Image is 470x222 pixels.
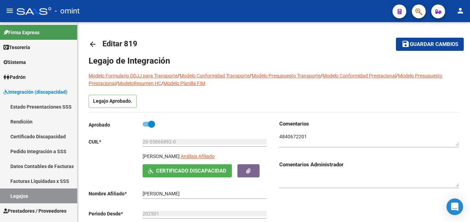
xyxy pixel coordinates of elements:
[3,58,26,66] span: Sistema
[279,120,459,128] h3: Comentarios
[6,7,14,15] mat-icon: menu
[89,138,143,146] p: CUIL
[89,95,137,108] p: Legajo Aprobado.
[163,81,205,86] a: Modelo Planilla FIM
[55,3,80,19] span: - omint
[89,190,143,197] p: Nombre Afiliado
[181,154,215,159] span: Análisis Afiliado
[89,40,97,48] mat-icon: arrow_back
[156,168,226,174] span: Certificado Discapacidad
[279,161,459,168] h3: Comentarios Administrador
[89,121,143,129] p: Aprobado
[89,55,459,66] h1: Legajo de Integración
[410,41,458,48] span: Guardar cambios
[143,152,180,160] p: [PERSON_NAME]
[143,164,232,177] button: Certificado Discapacidad
[401,40,410,48] mat-icon: save
[456,7,464,15] mat-icon: person
[3,207,66,215] span: Prestadores / Proveedores
[396,38,464,50] button: Guardar cambios
[89,73,178,78] a: Modelo Formulario DDJJ para Transporte
[3,29,39,36] span: Firma Express
[252,73,320,78] a: Modelo Presupuesto Transporte
[446,198,463,215] div: Open Intercom Messenger
[3,44,30,51] span: Tesorería
[323,73,396,78] a: Modelo Conformidad Prestacional
[89,210,143,218] p: Periodo Desde
[102,39,137,48] span: Editar 819
[3,88,67,96] span: Integración (discapacidad)
[180,73,250,78] a: Modelo Conformidad Transporte
[118,81,161,86] a: ModeloResumen HC
[3,73,26,81] span: Padrón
